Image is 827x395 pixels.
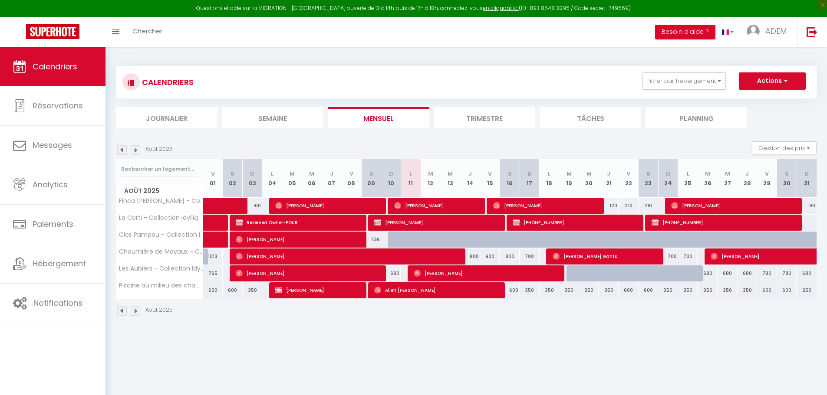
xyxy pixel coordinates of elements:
span: Les Aubiers - Collection Idylliq [118,265,204,272]
th: 28 [738,159,758,198]
abbr: S [646,170,650,178]
span: [PERSON_NAME] [236,248,462,264]
abbr: M [725,170,730,178]
abbr: V [488,170,492,178]
div: 700 [678,248,698,264]
button: Besoin d'aide ? [655,25,715,39]
abbr: M [309,170,314,178]
div: 600 [223,282,243,298]
div: 600 [639,282,659,298]
li: Planning [646,107,747,128]
th: 07 [322,159,342,198]
abbr: J [745,170,749,178]
div: 736 [361,232,381,248]
abbr: D [389,170,393,178]
div: 350 [579,282,599,298]
span: [PERSON_NAME] [493,197,600,214]
button: Gestion des prix [752,141,817,154]
div: 350 [678,282,698,298]
div: 680 [738,265,758,281]
span: Clos Pampou - Collection Idylliq [118,232,204,238]
div: 800 [460,248,480,264]
button: Filtrer par hébergement [642,72,726,90]
img: ... [747,25,760,38]
iframe: LiveChat chat widget [791,359,827,395]
abbr: J [468,170,472,178]
span: Analytics [33,179,68,190]
abbr: S [785,170,789,178]
span: [PHONE_NUMBER] [652,214,798,231]
div: 600 [203,282,223,298]
div: 120 [599,198,619,214]
abbr: L [548,170,550,178]
th: 04 [262,159,282,198]
span: Chercher [132,26,162,36]
li: Semaine [222,107,323,128]
span: Alien [PERSON_NAME] [374,282,501,298]
th: 06 [302,159,322,198]
abbr: S [369,170,373,178]
div: 350 [559,282,579,298]
div: 700 [658,248,678,264]
abbr: V [626,170,630,178]
div: 250 [797,282,817,298]
span: [PERSON_NAME] [671,197,797,214]
span: Finca [PERSON_NAME] - Collection Idylliq [118,198,204,204]
th: 10 [381,159,401,198]
th: 14 [460,159,480,198]
div: 600 [757,282,777,298]
th: 02 [223,159,243,198]
div: 900 [480,248,500,264]
span: Réservations [33,100,83,111]
span: Messages [33,140,72,150]
div: 600 [500,282,520,298]
div: 210 [639,198,659,214]
span: Notifications [33,297,82,308]
span: [PERSON_NAME] [275,197,382,214]
div: 680 [718,265,738,281]
abbr: L [271,170,273,178]
abbr: M [705,170,710,178]
div: 780 [757,265,777,281]
th: 27 [718,159,738,198]
abbr: D [804,170,809,178]
span: ADEM [765,26,787,36]
div: 350 [243,282,263,298]
th: 26 [698,159,718,198]
span: [PERSON_NAME] [236,231,362,248]
th: 03 [243,159,263,198]
span: Calendriers [33,61,77,72]
div: 350 [520,282,540,298]
img: logout [807,26,817,37]
div: 350 [540,282,560,298]
p: Août 2025 [145,306,173,314]
abbr: D [666,170,670,178]
th: 22 [619,159,639,198]
div: 350 [698,282,718,298]
th: 11 [401,159,421,198]
span: [PERSON_NAME] wants [553,248,659,264]
abbr: L [687,170,689,178]
span: Chaumière de Moyaux - Collection Idylliq [118,248,204,255]
th: 12 [421,159,441,198]
a: ... ADEM [740,17,797,47]
a: en cliquant ici [483,4,519,12]
abbr: M [567,170,572,178]
div: 780 [777,265,797,281]
abbr: M [428,170,433,178]
th: 08 [342,159,362,198]
span: [PERSON_NAME] [394,197,481,214]
div: 680 [381,265,401,281]
span: [PERSON_NAME] [275,282,362,298]
span: [PERSON_NAME] [236,265,382,281]
abbr: M [586,170,592,178]
th: 13 [441,159,461,198]
abbr: L [409,170,412,178]
th: 17 [520,159,540,198]
li: Mensuel [328,107,429,128]
div: 90 [797,198,817,214]
div: 350 [658,282,678,298]
th: 24 [658,159,678,198]
th: 01 [203,159,223,198]
th: 18 [540,159,560,198]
